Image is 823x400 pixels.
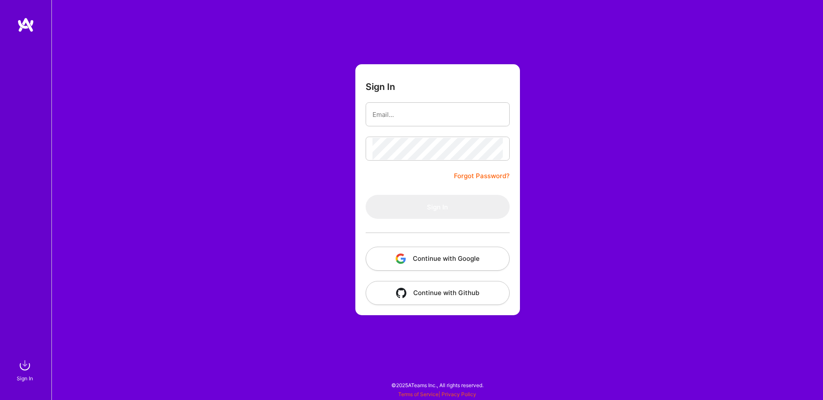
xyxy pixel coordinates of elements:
[366,81,395,92] h3: Sign In
[366,281,510,305] button: Continue with Github
[16,357,33,374] img: sign in
[398,391,476,397] span: |
[366,247,510,271] button: Continue with Google
[396,288,406,298] img: icon
[454,171,510,181] a: Forgot Password?
[17,374,33,383] div: Sign In
[18,357,33,383] a: sign inSign In
[442,391,476,397] a: Privacy Policy
[51,374,823,396] div: © 2025 ATeams Inc., All rights reserved.
[366,195,510,219] button: Sign In
[372,104,503,125] input: Email...
[398,391,439,397] a: Terms of Service
[17,17,34,33] img: logo
[396,254,406,264] img: icon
